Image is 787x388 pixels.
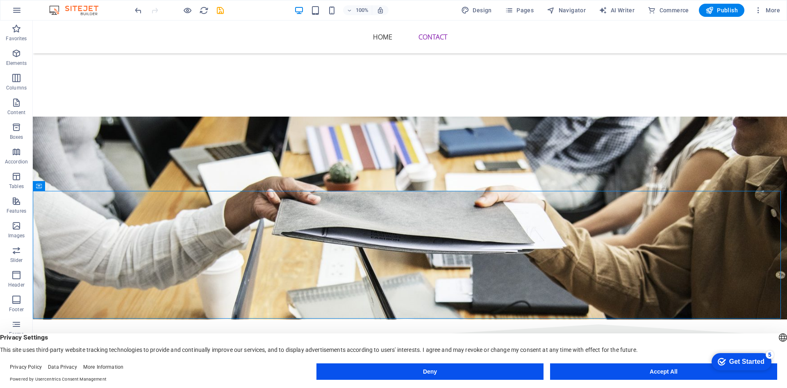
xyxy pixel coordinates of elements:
h6: 100% [355,5,368,15]
button: Commerce [644,4,692,17]
p: Images [8,232,25,239]
button: Navigator [544,4,589,17]
p: Favorites [6,35,27,42]
span: Commerce [648,6,689,14]
button: Design [458,4,495,17]
button: undo [133,5,143,15]
p: Header [8,282,25,288]
i: Reload page [199,6,209,15]
button: 100% [343,5,372,15]
button: AI Writer [596,4,638,17]
p: Forms [9,331,24,337]
p: Tables [9,183,24,190]
div: Get Started 5 items remaining, 0% complete [7,4,66,21]
button: More [751,4,783,17]
p: Features [7,208,26,214]
p: Columns [6,85,27,91]
span: AI Writer [599,6,635,14]
img: Editor Logo [47,5,109,15]
div: 5 [61,2,69,10]
div: Get Started [24,9,59,16]
span: Design [461,6,492,14]
button: Publish [699,4,744,17]
button: save [215,5,225,15]
p: Slider [10,257,23,264]
p: Elements [6,60,27,67]
span: Pages [505,6,534,14]
i: On resize automatically adjust zoom level to fit chosen device. [377,7,384,14]
p: Footer [9,306,24,313]
span: Navigator [547,6,586,14]
span: More [754,6,780,14]
div: Design (Ctrl+Alt+Y) [458,4,495,17]
i: Undo: Change text (Ctrl+Z) [134,6,143,15]
span: Publish [705,6,738,14]
p: Content [7,109,25,116]
button: Pages [502,4,537,17]
i: Save (Ctrl+S) [216,6,225,15]
button: Click here to leave preview mode and continue editing [182,5,192,15]
button: reload [199,5,209,15]
p: Accordion [5,158,28,165]
p: Boxes [10,134,23,140]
